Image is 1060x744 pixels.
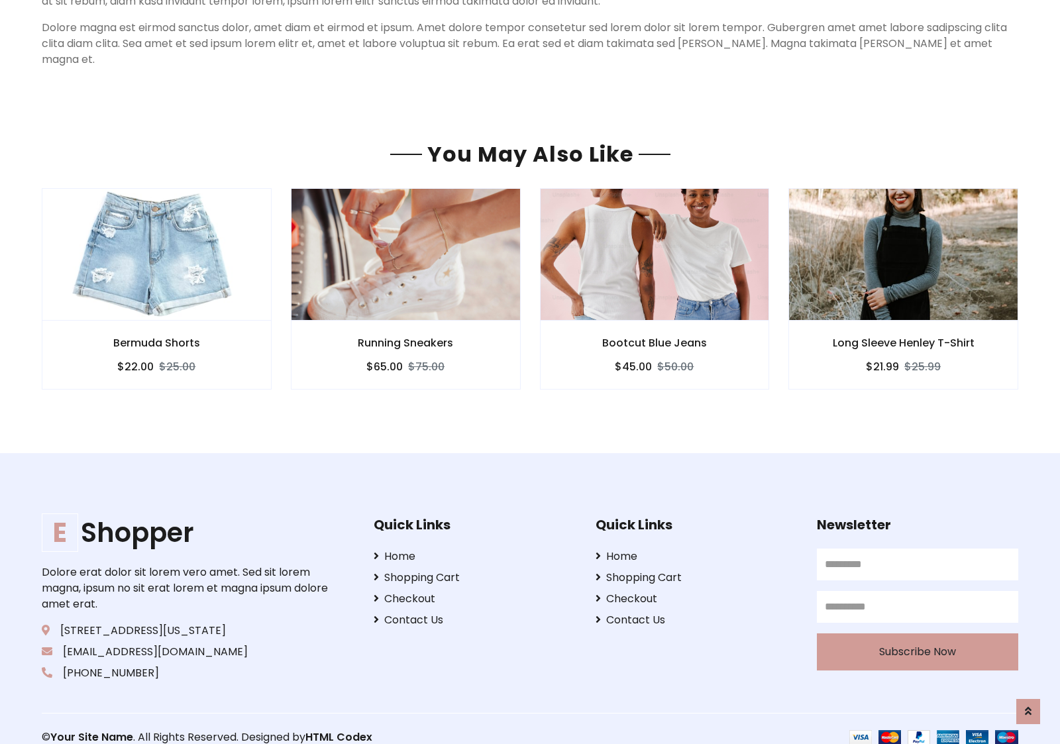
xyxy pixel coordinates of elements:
button: Subscribe Now [817,633,1018,670]
h6: Bermuda Shorts [42,337,271,349]
h6: Long Sleeve Henley T-Shirt [789,337,1018,349]
h6: $21.99 [866,360,899,373]
a: Shopping Cart [374,570,575,586]
p: Dolore magna est eirmod sanctus dolor, amet diam et eirmod et ipsum. Amet dolore tempor consetetu... [42,20,1018,68]
h5: Newsletter [817,517,1018,533]
h6: Bootcut Blue Jeans [541,337,769,349]
p: [PHONE_NUMBER] [42,665,332,681]
h6: $45.00 [615,360,652,373]
del: $50.00 [657,359,694,374]
h6: $65.00 [366,360,403,373]
a: Contact Us [596,612,797,628]
del: $75.00 [408,359,445,374]
h6: $22.00 [117,360,154,373]
p: Dolore erat dolor sit lorem vero amet. Sed sit lorem magna, ipsum no sit erat lorem et magna ipsu... [42,564,332,612]
h5: Quick Links [374,517,575,533]
a: Long Sleeve Henley T-Shirt $21.99$25.99 [788,188,1018,389]
del: $25.99 [904,359,941,374]
a: Checkout [596,591,797,607]
p: [EMAIL_ADDRESS][DOMAIN_NAME] [42,644,332,660]
span: You May Also Like [422,139,639,169]
del: $25.00 [159,359,195,374]
a: Checkout [374,591,575,607]
h1: Shopper [42,517,332,549]
a: Contact Us [374,612,575,628]
a: EShopper [42,517,332,549]
a: Home [596,549,797,564]
h6: Running Sneakers [291,337,520,349]
a: Bootcut Blue Jeans $45.00$50.00 [540,188,770,389]
h5: Quick Links [596,517,797,533]
a: Shopping Cart [596,570,797,586]
a: Home [374,549,575,564]
a: Bermuda Shorts $22.00$25.00 [42,188,272,389]
a: Running Sneakers $65.00$75.00 [291,188,521,389]
p: [STREET_ADDRESS][US_STATE] [42,623,332,639]
span: E [42,513,78,552]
